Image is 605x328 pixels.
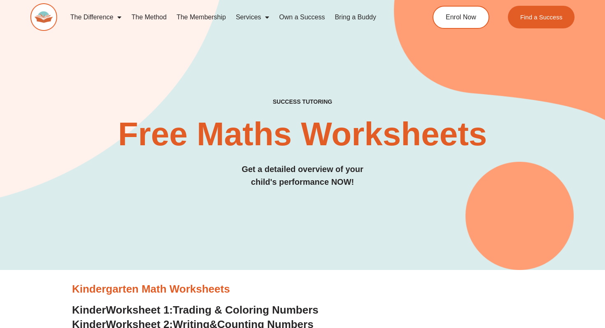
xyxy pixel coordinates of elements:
[274,8,330,27] a: Own a Success
[30,118,575,151] h2: Free Maths Worksheets​
[446,14,476,21] span: Enrol Now
[520,14,563,20] span: Find a Success
[173,304,319,316] span: Trading & Coloring Numbers
[126,8,171,27] a: The Method
[433,6,489,29] a: Enrol Now
[508,6,575,28] a: Find a Success
[30,98,575,105] h4: SUCCESS TUTORING​
[30,163,575,188] h3: Get a detailed overview of your child's performance NOW!
[330,8,381,27] a: Bring a Buddy
[106,304,173,316] span: Worksheet 1:
[172,8,231,27] a: The Membership
[72,304,319,316] a: KinderWorksheet 1:Trading & Coloring Numbers
[231,8,274,27] a: Services
[72,282,533,296] h3: Kindergarten Math Worksheets
[65,8,402,27] nav: Menu
[65,8,127,27] a: The Difference
[72,304,106,316] span: Kinder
